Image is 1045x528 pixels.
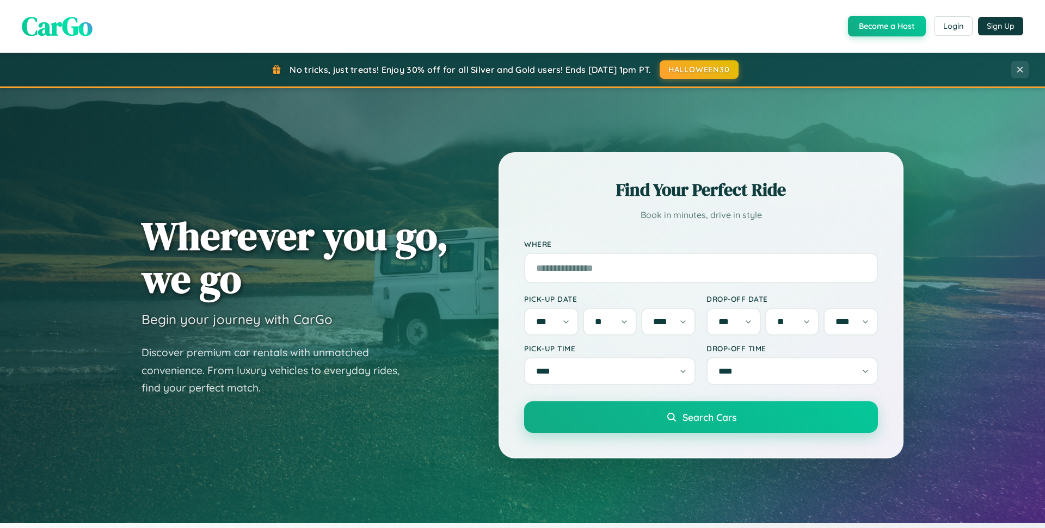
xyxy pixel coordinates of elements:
[660,60,739,79] button: HALLOWEEN30
[524,401,878,433] button: Search Cars
[142,344,414,397] p: Discover premium car rentals with unmatched convenience. From luxury vehicles to everyday rides, ...
[524,207,878,223] p: Book in minutes, drive in style
[142,311,333,327] h3: Begin your journey with CarGo
[22,8,93,44] span: CarGo
[524,294,696,303] label: Pick-up Date
[142,214,448,300] h1: Wherever you go, we go
[706,344,878,353] label: Drop-off Time
[978,17,1023,35] button: Sign Up
[524,344,696,353] label: Pick-up Time
[706,294,878,303] label: Drop-off Date
[290,64,651,75] span: No tricks, just treats! Enjoy 30% off for all Silver and Gold users! Ends [DATE] 1pm PT.
[683,411,736,423] span: Search Cars
[524,178,878,202] h2: Find Your Perfect Ride
[934,16,973,36] button: Login
[524,239,878,249] label: Where
[848,16,926,36] button: Become a Host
